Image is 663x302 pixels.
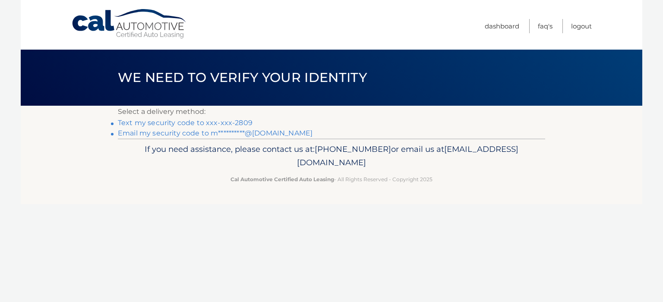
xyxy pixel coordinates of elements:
span: We need to verify your identity [118,69,367,85]
strong: Cal Automotive Certified Auto Leasing [230,176,334,182]
a: Email my security code to m**********@[DOMAIN_NAME] [118,129,313,137]
a: Logout [571,19,592,33]
a: Dashboard [485,19,519,33]
p: Select a delivery method: [118,106,545,118]
p: If you need assistance, please contact us at: or email us at [123,142,540,170]
p: - All Rights Reserved - Copyright 2025 [123,175,540,184]
a: FAQ's [538,19,552,33]
span: [PHONE_NUMBER] [315,144,391,154]
a: Text my security code to xxx-xxx-2809 [118,119,253,127]
a: Cal Automotive [71,9,188,39]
